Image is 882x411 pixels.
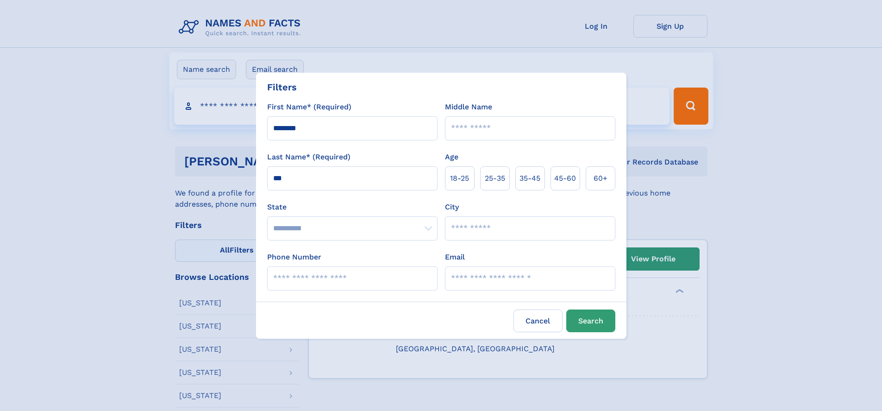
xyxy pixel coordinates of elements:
label: Age [445,152,458,163]
button: Search [566,310,615,332]
label: Middle Name [445,101,492,113]
span: 45‑60 [554,173,576,184]
label: Cancel [513,310,563,332]
div: Filters [267,80,297,94]
label: State [267,202,438,213]
label: Email [445,252,465,263]
label: First Name* (Required) [267,101,351,113]
span: 25‑35 [485,173,505,184]
span: 60+ [594,173,607,184]
label: City [445,202,459,213]
label: Phone Number [267,252,321,263]
span: 35‑45 [519,173,540,184]
label: Last Name* (Required) [267,152,350,163]
span: 18‑25 [450,173,469,184]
